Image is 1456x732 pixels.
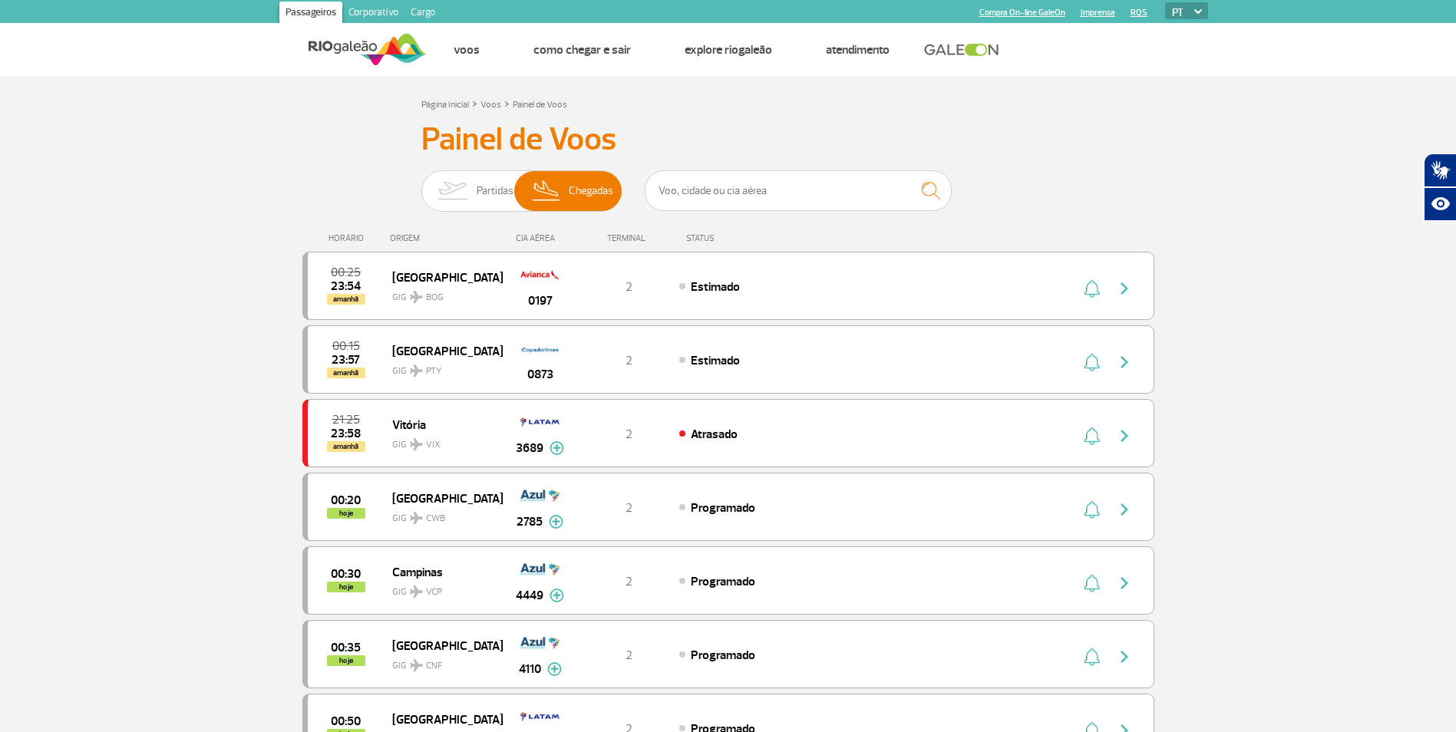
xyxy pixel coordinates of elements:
a: Cargo [404,2,441,26]
a: Compra On-line GaleOn [979,8,1065,18]
span: 4110 [519,660,541,678]
div: STATUS [678,233,804,243]
span: Partidas [477,171,513,211]
span: 2025-08-25 00:20:00 [331,495,361,506]
span: GIG [392,430,490,452]
span: CWB [426,512,445,526]
img: seta-direita-painel-voo.svg [1115,500,1134,519]
span: GIG [392,503,490,526]
span: Estimado [691,279,740,295]
span: PTY [426,364,441,378]
img: mais-info-painel-voo.svg [549,515,563,529]
span: CNF [426,659,442,673]
h3: Painel de Voos [421,120,1035,159]
img: destiny_airplane.svg [410,585,423,598]
button: Abrir tradutor de língua de sinais. [1424,153,1456,187]
img: mais-info-painel-voo.svg [550,441,564,455]
img: slider-desembarque [524,171,570,211]
span: 2 [626,279,632,295]
span: 0197 [528,292,553,310]
span: hoje [327,582,365,592]
a: Corporativo [342,2,404,26]
span: hoje [327,655,365,666]
img: destiny_airplane.svg [410,364,423,377]
img: seta-direita-painel-voo.svg [1115,427,1134,445]
img: sino-painel-voo.svg [1084,574,1100,592]
span: Chegadas [569,171,613,211]
img: destiny_airplane.svg [410,291,423,303]
span: 2 [626,353,632,368]
span: 2 [626,574,632,589]
img: sino-painel-voo.svg [1084,500,1100,519]
a: Passageiros [279,2,342,26]
a: Voos [454,42,480,58]
img: sino-painel-voo.svg [1084,427,1100,445]
img: seta-direita-painel-voo.svg [1115,648,1134,666]
span: 2025-08-25 00:30:00 [331,569,361,579]
img: seta-direita-painel-voo.svg [1115,353,1134,371]
span: amanhã [327,294,365,305]
span: 2025-08-24 23:54:00 [331,281,361,292]
span: 2025-08-25 00:15:00 [332,341,360,351]
a: Explore RIOgaleão [685,42,772,58]
img: destiny_airplane.svg [410,512,423,524]
span: 4449 [516,586,543,605]
div: HORÁRIO [307,233,391,243]
span: 2 [626,427,632,442]
span: Campinas [392,562,490,582]
span: Vitória [392,414,490,434]
span: 2025-08-25 00:35:00 [331,642,361,653]
span: [GEOGRAPHIC_DATA] [392,635,490,655]
a: Página Inicial [421,99,469,110]
span: Estimado [691,353,740,368]
input: Voo, cidade ou cia aérea [645,170,952,211]
span: 2025-08-24 21:25:00 [332,414,360,425]
span: VCP [426,585,442,599]
span: VIX [426,438,441,452]
span: hoje [327,508,365,519]
a: RQS [1131,8,1147,18]
span: 2025-08-25 00:25:00 [331,267,361,278]
img: mais-info-painel-voo.svg [550,589,564,602]
span: 2025-08-25 00:50:00 [331,716,361,727]
img: destiny_airplane.svg [410,659,423,671]
img: seta-direita-painel-voo.svg [1115,279,1134,298]
div: ORIGEM [390,233,502,243]
a: Como chegar e sair [533,42,631,58]
span: 2025-08-24 23:57:00 [332,354,360,365]
img: destiny_airplane.svg [410,438,423,450]
a: > [472,94,477,112]
img: seta-direita-painel-voo.svg [1115,574,1134,592]
span: GIG [392,651,490,673]
img: sino-painel-voo.svg [1084,353,1100,371]
span: 3689 [516,439,543,457]
span: [GEOGRAPHIC_DATA] [392,341,490,361]
span: 2025-08-24 23:58:00 [331,428,361,439]
img: sino-painel-voo.svg [1084,279,1100,298]
button: Abrir recursos assistivos. [1424,187,1456,221]
div: CIA AÉREA [502,233,579,243]
a: Atendimento [826,42,890,58]
span: Programado [691,648,755,663]
span: Programado [691,574,755,589]
span: [GEOGRAPHIC_DATA] [392,267,490,287]
span: [GEOGRAPHIC_DATA] [392,709,490,729]
span: BOG [426,291,444,305]
span: [GEOGRAPHIC_DATA] [392,488,490,508]
span: Atrasado [691,427,738,442]
span: 2 [626,648,632,663]
span: 2785 [517,513,543,531]
img: sino-painel-voo.svg [1084,648,1100,666]
span: GIG [392,356,490,378]
a: Painel de Voos [513,99,567,110]
a: > [504,94,510,112]
span: GIG [392,577,490,599]
img: mais-info-painel-voo.svg [547,662,562,676]
span: amanhã [327,441,365,452]
span: Programado [691,500,755,516]
span: 2 [626,500,632,516]
a: Voos [480,99,501,110]
a: Imprensa [1081,8,1115,18]
span: GIG [392,282,490,305]
div: Plugin de acessibilidade da Hand Talk. [1424,153,1456,221]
